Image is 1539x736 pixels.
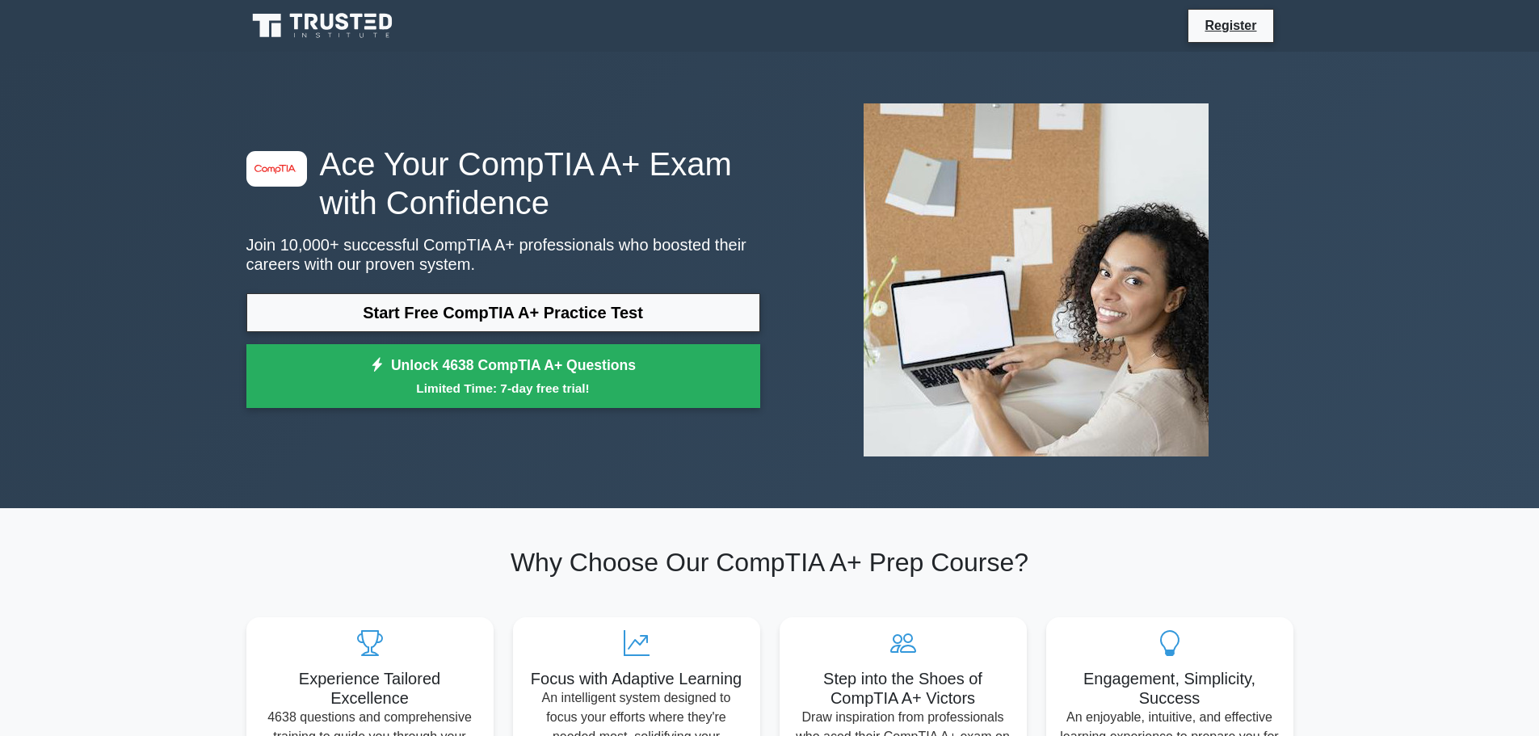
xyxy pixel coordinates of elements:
[246,344,760,409] a: Unlock 4638 CompTIA A+ QuestionsLimited Time: 7-day free trial!
[246,235,760,274] p: Join 10,000+ successful CompTIA A+ professionals who boosted their careers with our proven system.
[246,145,760,222] h1: Ace Your CompTIA A+ Exam with Confidence
[267,379,740,397] small: Limited Time: 7-day free trial!
[259,669,481,708] h5: Experience Tailored Excellence
[246,547,1293,578] h2: Why Choose Our CompTIA A+ Prep Course?
[526,669,747,688] h5: Focus with Adaptive Learning
[246,293,760,332] a: Start Free CompTIA A+ Practice Test
[1195,15,1266,36] a: Register
[1059,669,1280,708] h5: Engagement, Simplicity, Success
[793,669,1014,708] h5: Step into the Shoes of CompTIA A+ Victors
